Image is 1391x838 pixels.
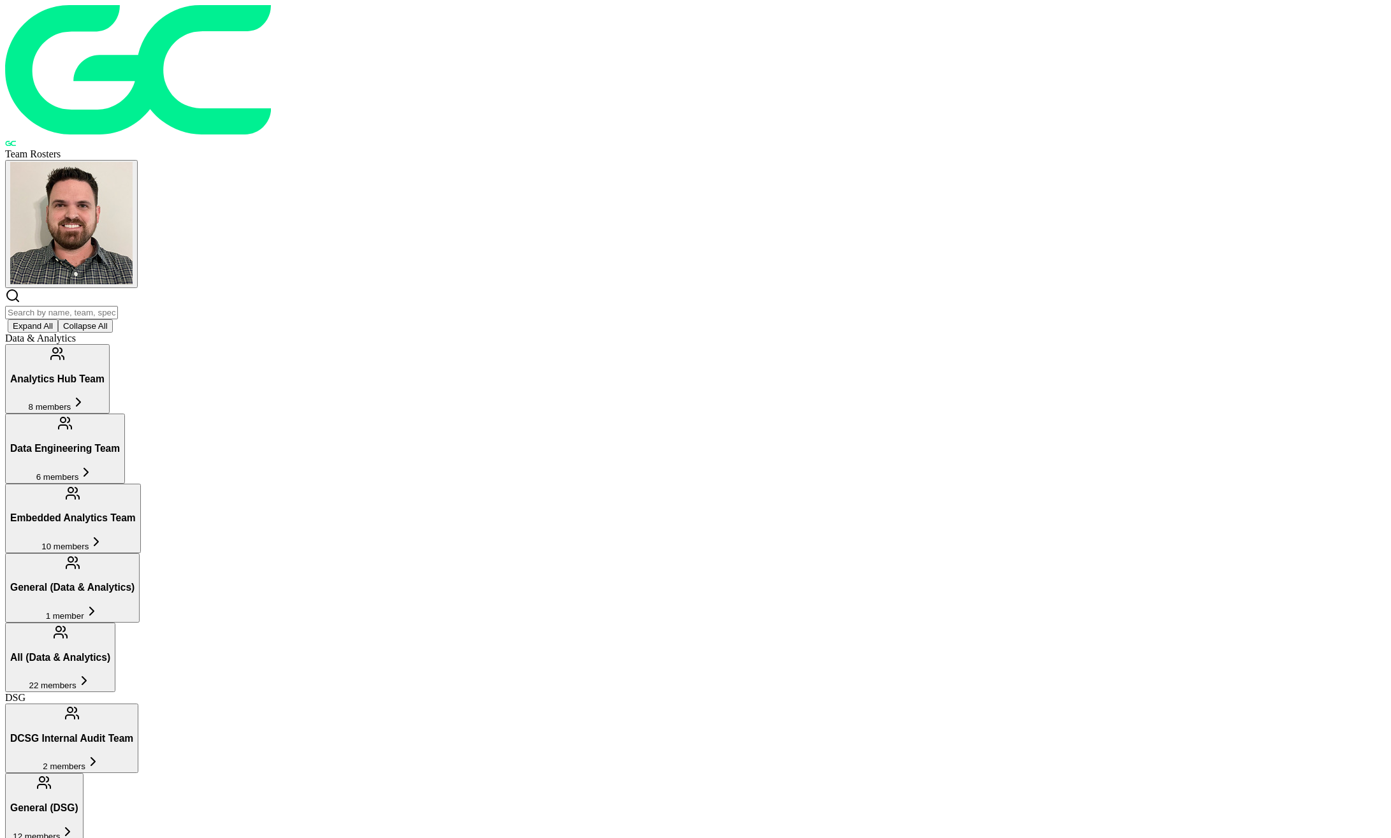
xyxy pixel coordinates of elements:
[46,611,84,621] span: 1 member
[5,692,25,703] span: DSG
[5,148,61,159] span: Team Rosters
[8,319,58,333] button: Expand All
[5,306,118,319] input: Search by name, team, specialty, or title...
[41,542,89,551] span: 10 members
[5,484,141,553] button: Embedded Analytics Team10 members
[36,472,79,482] span: 6 members
[5,333,76,343] span: Data & Analytics
[5,414,125,483] button: Data Engineering Team6 members
[43,762,85,771] span: 2 members
[5,623,115,692] button: All (Data & Analytics)22 members
[10,443,120,454] h3: Data Engineering Team
[58,319,113,333] button: Collapse All
[29,402,71,412] span: 8 members
[29,681,76,690] span: 22 members
[10,512,136,524] h3: Embedded Analytics Team
[10,373,105,385] h3: Analytics Hub Team
[10,652,110,663] h3: All (Data & Analytics)
[5,704,138,773] button: DCSG Internal Audit Team2 members
[10,733,133,744] h3: DCSG Internal Audit Team
[10,802,78,814] h3: General (DSG)
[10,582,135,593] h3: General (Data & Analytics)
[5,553,140,623] button: General (Data & Analytics)1 member
[5,344,110,414] button: Analytics Hub Team8 members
